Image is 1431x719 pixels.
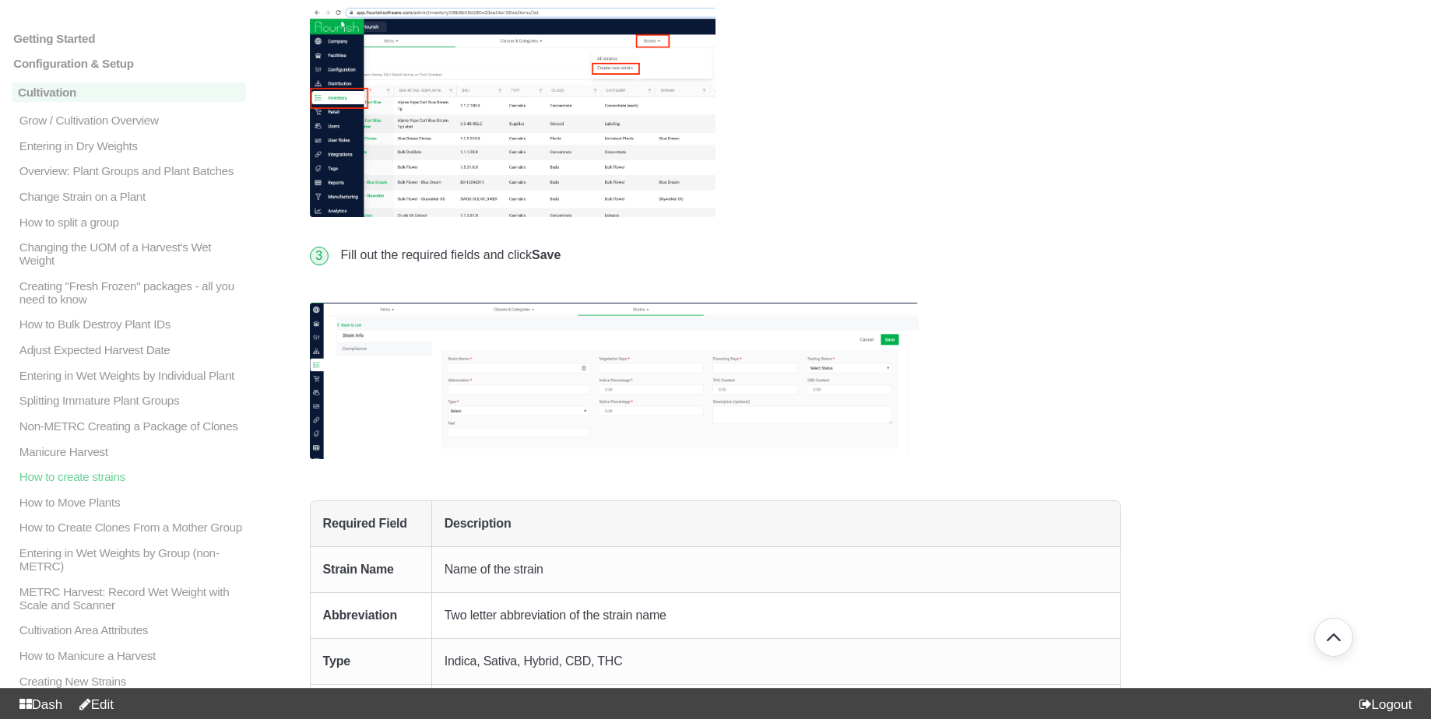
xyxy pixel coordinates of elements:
[18,279,246,305] p: Creating "Fresh Frozen" packages - all you need to know
[12,114,246,127] a: Grow / Cultivation Overview
[12,674,246,687] a: Creating New Strains
[12,279,246,305] a: Creating "Fresh Frozen" packages - all you need to know
[323,609,397,622] strong: Abbreviation
[335,236,1122,275] li: Fill out the required fields and click
[18,521,246,534] p: How to Create Clones From a Mother Group
[323,563,394,576] strong: Strain Name
[445,517,512,530] strong: Description
[12,394,246,407] a: Splitting Immature Plant Groups
[445,651,1109,672] p: Indica, Sativa, Hybrid, CBD, THC
[12,521,246,534] a: How to Create Clones From a Mother Group
[18,394,246,407] p: Splitting Immature Plant Groups
[12,57,246,70] a: Configuration & Setup
[18,419,246,433] p: Non-METRC Creating a Package of Clones
[12,697,62,712] a: Dash
[310,303,919,459] img: screen-shot-2021-07-23-at-1-25-45-pm.png
[18,495,246,508] p: How to Move Plants
[12,343,246,356] a: Adjust Expected Harvest Date
[18,546,246,573] p: Entering in Wet Weights by Group (non-METRC)
[532,248,561,261] strong: Save
[72,697,114,712] a: Edit
[18,240,246,267] p: Changing the UOM of a Harvest's Wet Weight
[18,674,246,687] p: Creating New Strains
[12,317,246,331] a: How to Bulk Destroy Plant IDs
[12,649,246,662] a: How to Manicure a Harvest
[310,7,715,218] img: screen-shot-2021-07-23-at-1-38-21-pm.png
[18,444,246,458] p: Manicure Harvest
[12,215,246,228] a: How to split a group
[18,623,246,637] p: Cultivation Area Attributes
[12,444,246,458] a: Manicure Harvest
[18,649,246,662] p: How to Manicure a Harvest
[12,164,246,177] a: Overview: Plant Groups and Plant Batches
[12,419,246,433] a: Non-METRC Creating a Package of Clones
[12,470,246,483] a: How to create strains
[323,654,350,668] strong: Type
[323,517,407,530] strong: Required Field
[18,190,246,203] p: Change Strain on a Plant
[445,559,1109,580] p: Name of the strain
[18,368,246,381] p: Entering in Wet Weights by Individual Plant
[18,317,246,331] p: How to Bulk Destroy Plant IDs
[12,31,246,44] a: Getting Started
[18,114,246,127] p: Grow / Cultivation Overview
[12,495,246,508] a: How to Move Plants
[445,605,1109,626] p: Two letter abbreviation of the strain name
[12,139,246,152] a: Entering in Dry Weights
[18,470,246,483] p: How to create strains
[12,240,246,267] a: Changing the UOM of a Harvest's Wet Weight
[18,215,246,228] p: How to split a group
[12,584,246,611] a: METRC Harvest: Record Wet Weight with Scale and Scanner
[12,368,246,381] a: Entering in Wet Weights by Individual Plant
[18,139,246,152] p: Entering in Dry Weights
[12,190,246,203] a: Change Strain on a Plant
[12,82,246,101] a: Cultivation
[18,343,246,356] p: Adjust Expected Harvest Date
[18,584,246,611] p: METRC Harvest: Record Wet Weight with Scale and Scanner
[1314,618,1353,657] button: Go back to top of document
[12,546,246,573] a: Entering in Wet Weights by Group (non-METRC)
[12,623,246,637] a: Cultivation Area Attributes
[18,164,246,177] p: Overview: Plant Groups and Plant Batches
